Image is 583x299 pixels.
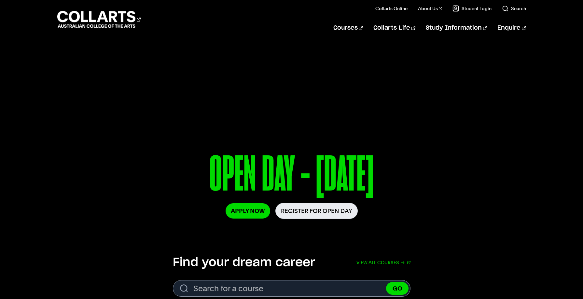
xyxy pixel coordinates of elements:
a: Collarts Life [373,17,415,39]
a: Register for Open Day [275,203,358,219]
a: View all courses [356,255,410,270]
h2: Find your dream career [173,255,315,270]
a: Search [502,5,526,12]
a: Enquire [497,17,526,39]
a: Courses [333,17,363,39]
p: OPEN DAY - [DATE] [107,149,477,203]
a: Study Information [426,17,487,39]
a: Apply Now [226,203,270,219]
button: GO [386,282,409,295]
input: Search for a course [173,280,410,297]
a: Student Login [452,5,492,12]
form: Search [173,280,410,297]
a: About Us [418,5,442,12]
a: Collarts Online [375,5,408,12]
div: Go to homepage [57,10,141,29]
